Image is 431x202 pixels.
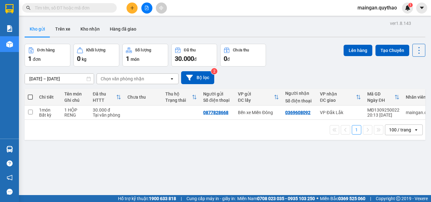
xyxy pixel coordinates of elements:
[159,6,163,10] span: aim
[227,57,230,62] span: đ
[414,127,419,132] svg: open
[285,110,310,115] div: 0369608092
[86,48,105,52] div: Khối lượng
[396,196,400,201] span: copyright
[186,195,236,202] span: Cung cấp máy in - giấy in:
[389,127,411,133] div: 100 / trang
[233,48,249,52] div: Chưa thu
[64,107,86,118] div: 1 HỘP RENG
[235,89,282,106] th: Toggle SortBy
[39,113,58,118] div: Bất kỳ
[367,98,394,103] div: Ngày ĐH
[171,44,217,66] button: Đã thu30.000đ
[184,48,196,52] div: Đã thu
[375,45,409,56] button: Tạo Chuyến
[320,110,361,115] div: VP Đắk Lắk
[127,3,138,14] button: plus
[93,113,121,118] div: Tại văn phòng
[367,91,394,96] div: Mã GD
[156,3,167,14] button: aim
[237,195,315,202] span: Miền Nam
[181,71,214,84] button: Bộ lọc
[127,95,159,100] div: Chưa thu
[316,197,318,200] span: ⚪️
[165,98,192,103] div: Trạng thái
[364,89,403,106] th: Toggle SortBy
[50,21,75,37] button: Trên xe
[320,91,356,96] div: VP nhận
[194,57,197,62] span: đ
[74,44,119,66] button: Khối lượng0kg
[285,91,314,96] div: Người nhận
[162,89,200,106] th: Toggle SortBy
[419,5,425,11] span: caret-down
[64,98,86,103] div: Ghi chú
[126,55,129,62] span: 1
[367,113,399,118] div: 20:13 [DATE]
[93,91,116,96] div: Đã thu
[203,98,232,103] div: Số điện thoại
[220,44,266,66] button: Chưa thu0đ
[370,195,371,202] span: |
[130,6,134,10] span: plus
[224,55,227,62] span: 0
[285,98,314,103] div: Số điện thoại
[338,196,365,201] strong: 0369 525 060
[90,89,124,106] th: Toggle SortBy
[416,3,427,14] button: caret-down
[238,98,274,103] div: ĐC lấy
[122,44,168,66] button: Số lượng1món
[6,25,13,32] img: solution-icon
[7,175,13,181] span: notification
[238,91,274,96] div: VP gửi
[25,21,50,37] button: Kho gửi
[6,146,13,153] img: warehouse-icon
[211,68,217,74] sup: 2
[141,3,152,14] button: file-add
[320,195,365,202] span: Miền Bắc
[320,98,356,103] div: ĐC giao
[39,95,58,100] div: Chi tiết
[26,6,31,10] span: search
[7,160,13,166] span: question-circle
[344,45,372,56] button: Lên hàng
[64,91,86,96] div: Tên món
[203,91,232,96] div: Người gửi
[352,4,402,12] span: maingan.quythao
[390,20,411,27] div: ver 1.8.143
[131,57,139,62] span: món
[33,57,41,62] span: đơn
[101,76,144,82] div: Chọn văn phòng nhận
[165,91,192,96] div: Thu hộ
[93,98,116,103] div: HTTT
[135,48,151,52] div: Số lượng
[93,107,121,113] div: 30.000 đ
[25,44,70,66] button: Đơn hàng1đơn
[77,55,80,62] span: 0
[257,196,315,201] strong: 0708 023 035 - 0935 103 250
[39,107,58,113] div: 1 món
[28,55,32,62] span: 1
[105,21,141,37] button: Hàng đã giao
[405,5,410,11] img: icon-new-feature
[37,48,55,52] div: Đơn hàng
[169,76,174,81] svg: open
[181,195,182,202] span: |
[145,6,149,10] span: file-add
[149,196,176,201] strong: 1900 633 818
[352,125,361,135] button: 1
[409,3,411,7] span: 1
[238,110,279,115] div: Bến xe Miền Đông
[175,55,194,62] span: 30.000
[408,3,413,7] sup: 1
[203,110,228,115] div: 0877828668
[35,4,109,11] input: Tìm tên, số ĐT hoặc mã đơn
[25,74,94,84] input: Select a date range.
[82,57,86,62] span: kg
[367,107,399,113] div: MĐ1309250022
[5,4,14,14] img: logo-vxr
[118,195,176,202] span: Hỗ trợ kỹ thuật:
[7,189,13,195] span: message
[317,89,364,106] th: Toggle SortBy
[6,41,13,48] img: warehouse-icon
